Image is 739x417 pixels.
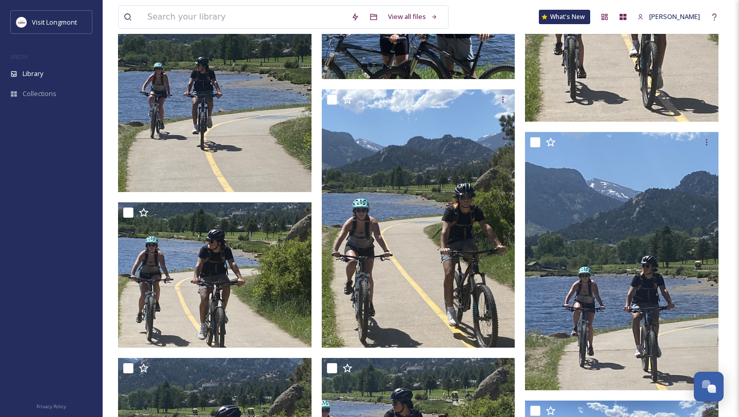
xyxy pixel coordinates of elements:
[632,7,705,27] a: [PERSON_NAME]
[322,89,515,347] img: IMG_3870.HEIC
[36,400,66,412] a: Privacy Policy
[16,17,27,27] img: longmont.jpg
[23,89,56,99] span: Collections
[525,132,718,390] img: IMG_3866.HEIC
[539,10,590,24] a: What's New
[10,53,28,61] span: MEDIA
[383,7,443,27] a: View all files
[23,69,43,79] span: Library
[32,17,77,27] span: Visit Longmont
[142,6,346,28] input: Search your library
[118,202,312,348] img: IMG_3873.HEIC
[649,12,700,21] span: [PERSON_NAME]
[694,372,724,402] button: Open Chat
[36,403,66,410] span: Privacy Policy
